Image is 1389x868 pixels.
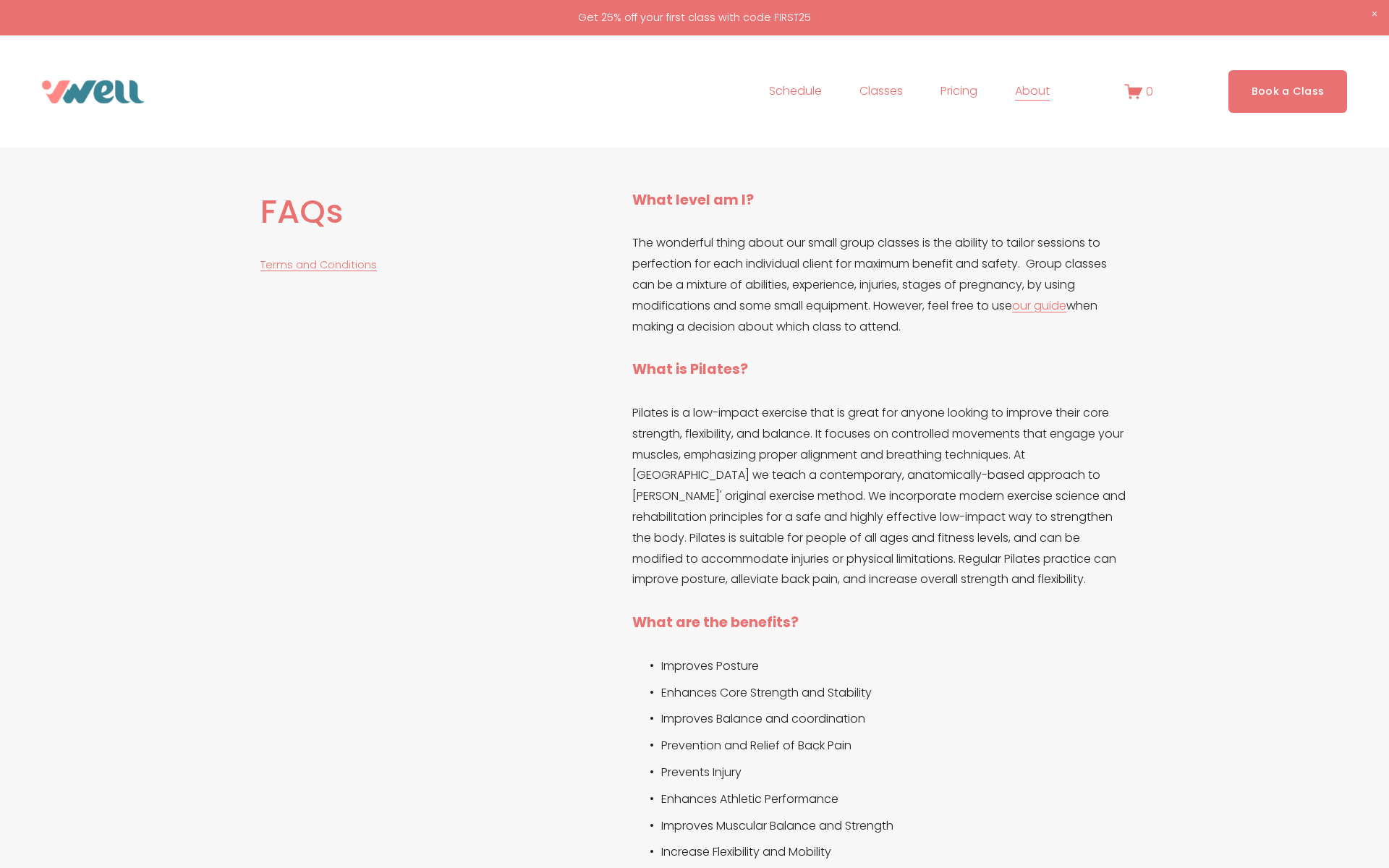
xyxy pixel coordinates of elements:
strong: What level am I? [632,190,754,210]
p: Increase Flexibility and Mobility [661,842,1129,863]
a: Book a Class [1228,70,1348,113]
p: Improves Posture [661,656,1129,677]
img: VWell [42,80,145,103]
p: The wonderful thing about our small group classes is the ability to tailor sessions to perfection... [632,233,1129,337]
strong: What is Pilates? [632,359,748,379]
p: Enhances Athletic Performance [661,789,1129,810]
a: Schedule [769,80,822,103]
span: About [1015,81,1050,102]
p: Prevents Injury [661,762,1129,783]
span: 0 [1146,83,1153,100]
p: Pilates is a low-impact exercise that is great for anyone looking to improve their core strength,... [632,403,1129,590]
a: our guide [1012,297,1066,314]
a: folder dropdown [859,80,903,103]
a: Terms and Conditions [260,258,377,272]
p: Improves Balance and coordination [661,709,1129,730]
p: Improves Muscular Balance and Strength [661,816,1129,837]
p: Prevention and Relief of Back Pain [661,736,1129,757]
strong: What are the benefits? [632,613,799,632]
p: Enhances Core Strength and Stability [661,683,1129,704]
span: Classes [859,81,903,102]
a: 0 items in cart [1124,82,1153,101]
a: Pricing [940,80,977,103]
h2: FAQs [260,191,608,233]
a: folder dropdown [1015,80,1050,103]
